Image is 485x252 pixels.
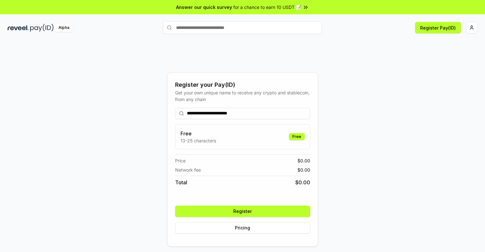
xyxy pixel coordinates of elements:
[297,157,310,164] span: $ 0.00
[181,137,216,144] p: 13-25 characters
[175,222,310,234] button: Pricing
[176,4,232,10] span: Answer our quick survey
[175,89,310,103] div: Get your own unique name to receive any crypto and stablecoin, from any chain
[55,24,73,32] div: Alpha
[415,22,461,33] button: Register Pay(ID)
[175,80,310,89] div: Register your Pay(ID)
[233,4,301,10] span: for a chance to earn 10 USDT 📝
[289,133,305,140] div: Free
[175,206,310,217] button: Register
[295,179,310,186] span: $ 0.00
[175,167,201,173] span: Network fee
[175,179,187,186] span: Total
[30,24,54,32] img: pay_id
[8,24,29,32] img: reveel_dark
[181,130,216,137] h3: Free
[297,167,310,173] span: $ 0.00
[175,157,186,164] span: Price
